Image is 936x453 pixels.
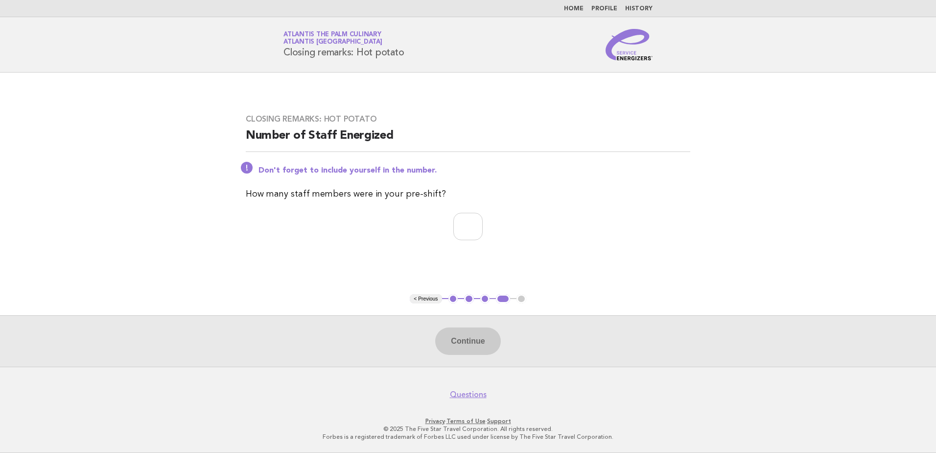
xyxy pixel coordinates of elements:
[168,433,768,441] p: Forbes is a registered trademark of Forbes LLC used under license by The Five Star Travel Corpora...
[168,425,768,433] p: © 2025 The Five Star Travel Corporation. All rights reserved.
[480,294,490,304] button: 3
[425,418,445,425] a: Privacy
[564,6,584,12] a: Home
[283,32,404,57] h1: Closing remarks: Hot potato
[464,294,474,304] button: 2
[283,39,382,46] span: Atlantis [GEOGRAPHIC_DATA]
[168,417,768,425] p: · ·
[450,390,487,400] a: Questions
[246,114,690,124] h3: Closing remarks: Hot potato
[496,294,510,304] button: 4
[446,418,486,425] a: Terms of Use
[448,294,458,304] button: 1
[606,29,653,60] img: Service Energizers
[591,6,617,12] a: Profile
[246,187,690,201] p: How many staff members were in your pre-shift?
[283,31,382,45] a: Atlantis The Palm CulinaryAtlantis [GEOGRAPHIC_DATA]
[258,166,690,176] p: Don't forget to include yourself in the number.
[487,418,511,425] a: Support
[246,128,690,152] h2: Number of Staff Energized
[625,6,653,12] a: History
[410,294,442,304] button: < Previous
